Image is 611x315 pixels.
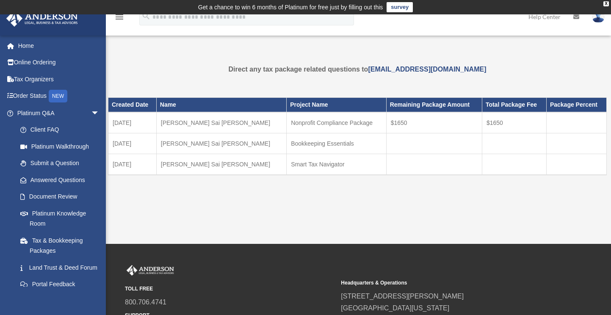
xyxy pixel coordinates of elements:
[125,285,335,293] small: TOLL FREE
[482,112,546,133] td: $1650
[287,133,387,154] td: Bookkeeping Essentials
[12,155,112,172] a: Submit a Question
[141,11,151,21] i: search
[156,98,286,112] th: Name
[198,2,383,12] div: Get a chance to win 6 months of Platinum for free just by filling out this
[6,71,112,88] a: Tax Organizers
[49,90,67,102] div: NEW
[592,11,605,23] img: User Pic
[229,66,487,73] strong: Direct any tax package related questions to
[341,293,464,300] a: [STREET_ADDRESS][PERSON_NAME]
[4,10,80,27] img: Anderson Advisors Platinum Portal
[287,98,387,112] th: Project Name
[368,66,486,73] a: [EMAIL_ADDRESS][DOMAIN_NAME]
[386,112,482,133] td: $1650
[108,154,157,175] td: [DATE]
[287,112,387,133] td: Nonprofit Compliance Package
[108,98,157,112] th: Created Date
[387,2,413,12] a: survey
[12,138,112,155] a: Platinum Walkthrough
[156,133,286,154] td: [PERSON_NAME] Sai [PERSON_NAME]
[108,133,157,154] td: [DATE]
[287,154,387,175] td: Smart Tax Navigator
[341,279,551,287] small: Headquarters & Operations
[12,205,112,232] a: Platinum Knowledge Room
[91,105,108,122] span: arrow_drop_down
[386,98,482,112] th: Remaining Package Amount
[12,276,112,293] a: Portal Feedback
[12,259,112,276] a: Land Trust & Deed Forum
[12,232,108,259] a: Tax & Bookkeeping Packages
[6,105,112,122] a: Platinum Q&Aarrow_drop_down
[12,188,112,205] a: Document Review
[6,37,112,54] a: Home
[156,112,286,133] td: [PERSON_NAME] Sai [PERSON_NAME]
[603,1,609,6] div: close
[114,12,124,22] i: menu
[482,98,546,112] th: Total Package Fee
[125,298,166,306] a: 800.706.4741
[156,154,286,175] td: [PERSON_NAME] Sai [PERSON_NAME]
[114,15,124,22] a: menu
[6,54,112,71] a: Online Ordering
[6,88,112,105] a: Order StatusNEW
[12,122,112,138] a: Client FAQ
[108,112,157,133] td: [DATE]
[341,304,449,312] a: [GEOGRAPHIC_DATA][US_STATE]
[125,265,176,276] img: Anderson Advisors Platinum Portal
[12,171,112,188] a: Answered Questions
[546,98,606,112] th: Package Percent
